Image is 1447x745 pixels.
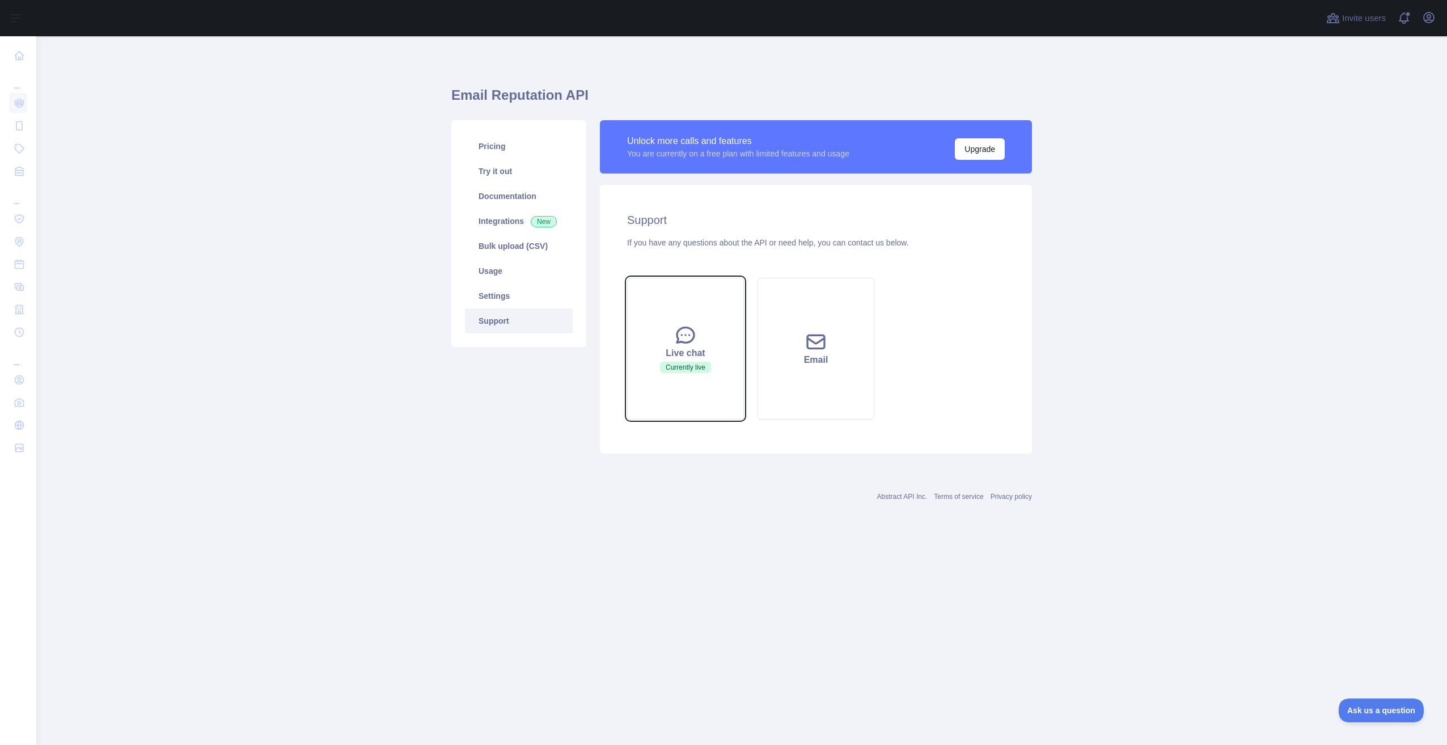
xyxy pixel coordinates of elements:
[465,159,573,184] a: Try it out
[465,134,573,159] a: Pricing
[955,138,1005,160] button: Upgrade
[627,278,744,420] button: Live chatCurrently live
[772,353,860,367] div: Email
[9,184,27,206] div: ...
[1342,12,1386,25] span: Invite users
[1324,9,1388,27] button: Invite users
[627,134,849,148] div: Unlock more calls and features
[641,346,730,360] div: Live chat
[1339,699,1424,722] iframe: Toggle Customer Support
[627,237,1005,248] div: If you have any questions about the API or need help, you can contact us below.
[451,86,1032,113] h1: Email Reputation API
[531,216,557,227] span: New
[465,283,573,308] a: Settings
[627,148,849,159] div: You are currently on a free plan with limited features and usage
[934,493,983,501] a: Terms of service
[9,345,27,367] div: ...
[465,184,573,209] a: Documentation
[877,493,928,501] a: Abstract API Inc.
[465,209,573,234] a: Integrations New
[465,259,573,283] a: Usage
[9,68,27,91] div: ...
[465,308,573,333] a: Support
[758,278,874,420] button: Email
[991,493,1032,501] a: Privacy policy
[627,212,1005,228] h2: Support
[660,362,711,373] span: Currently live
[465,234,573,259] a: Bulk upload (CSV)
